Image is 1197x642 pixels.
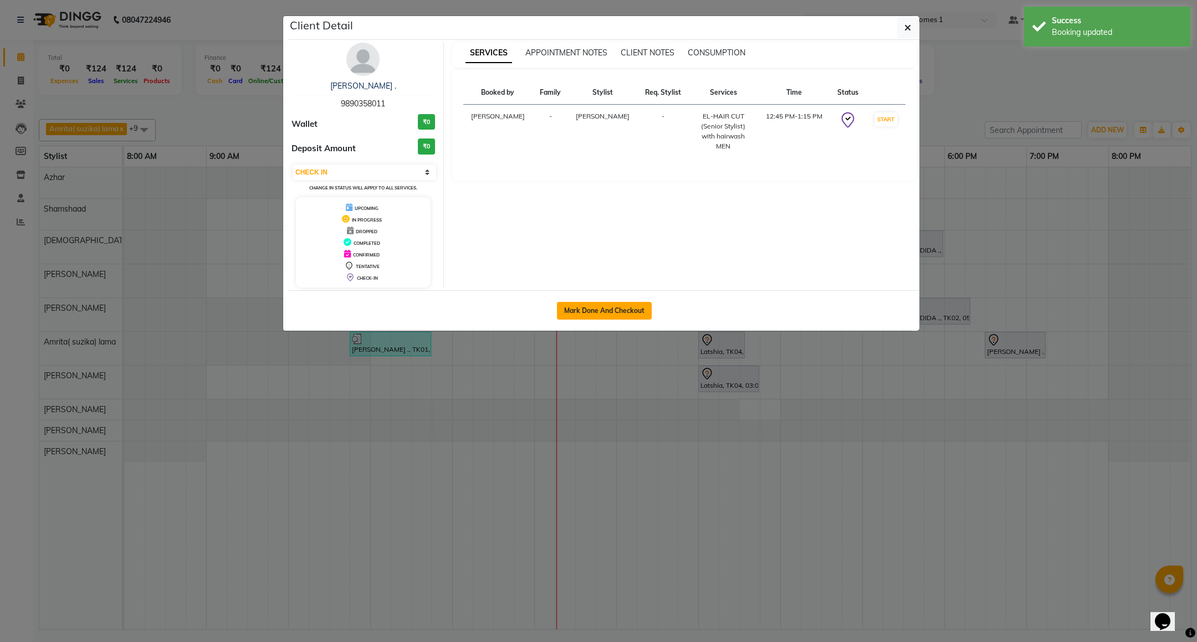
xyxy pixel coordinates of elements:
[291,142,356,155] span: Deposit Amount
[355,206,378,211] span: UPCOMING
[688,48,745,58] span: CONSUMPTION
[418,138,435,155] h3: ₹0
[695,111,751,151] div: EL-HAIR CUT (Senior Stylist) with hairwash MEN
[621,48,674,58] span: CLIENT NOTES
[638,81,689,105] th: Req. Stylist
[352,217,382,223] span: IN PROGRESS
[330,81,396,91] a: [PERSON_NAME] .
[309,185,417,191] small: Change in status will apply to all services.
[638,105,689,158] td: -
[418,114,435,130] h3: ₹0
[357,275,378,281] span: CHECK-IN
[353,252,380,258] span: CONFIRMED
[1052,27,1182,38] div: Booking updated
[463,105,533,158] td: [PERSON_NAME]
[354,240,380,246] span: COMPLETED
[1150,598,1186,631] iframe: chat widget
[356,229,377,234] span: DROPPED
[346,43,380,76] img: avatar
[290,17,353,34] h5: Client Detail
[830,81,866,105] th: Status
[356,264,380,269] span: TENTATIVE
[557,302,652,320] button: Mark Done And Checkout
[341,99,385,109] span: 9890358011
[1052,15,1182,27] div: Success
[525,48,607,58] span: APPOINTMENT NOTES
[758,81,830,105] th: Time
[689,81,758,105] th: Services
[533,81,568,105] th: Family
[874,112,897,126] button: START
[568,81,637,105] th: Stylist
[463,81,533,105] th: Booked by
[291,118,318,131] span: Wallet
[576,112,630,120] span: [PERSON_NAME]
[533,105,568,158] td: -
[465,43,512,63] span: SERVICES
[758,105,830,158] td: 12:45 PM-1:15 PM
